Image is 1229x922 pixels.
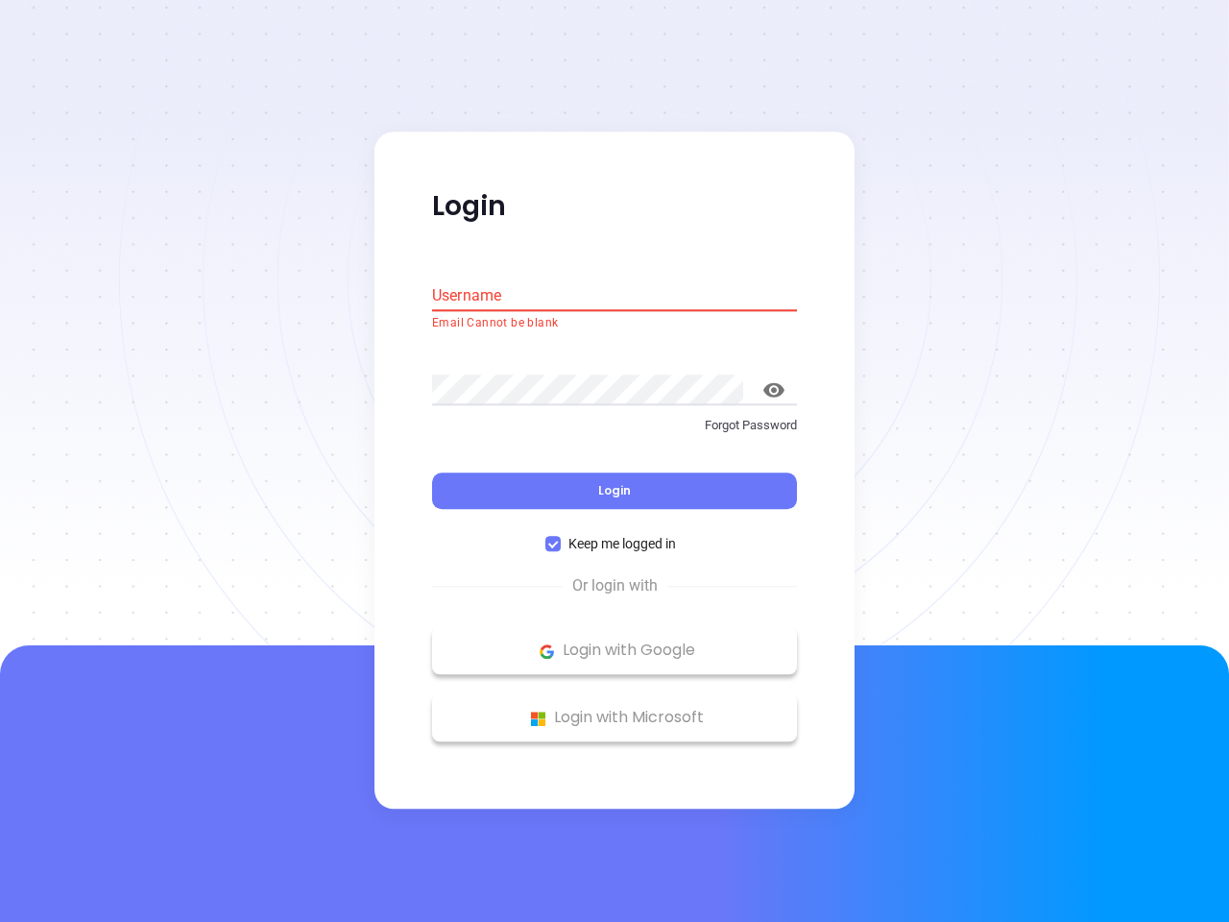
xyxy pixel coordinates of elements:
button: Login [432,473,797,510]
button: Google Logo Login with Google [432,627,797,675]
span: Login [598,483,631,499]
img: Microsoft Logo [526,707,550,731]
span: Or login with [563,575,667,598]
span: Keep me logged in [561,534,684,555]
p: Login with Microsoft [442,704,787,733]
p: Email Cannot be blank [432,314,797,333]
button: Microsoft Logo Login with Microsoft [432,694,797,742]
img: Google Logo [535,640,559,664]
p: Login [432,189,797,224]
button: toggle password visibility [751,367,797,413]
p: Login with Google [442,637,787,666]
a: Forgot Password [432,416,797,450]
p: Forgot Password [432,416,797,435]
